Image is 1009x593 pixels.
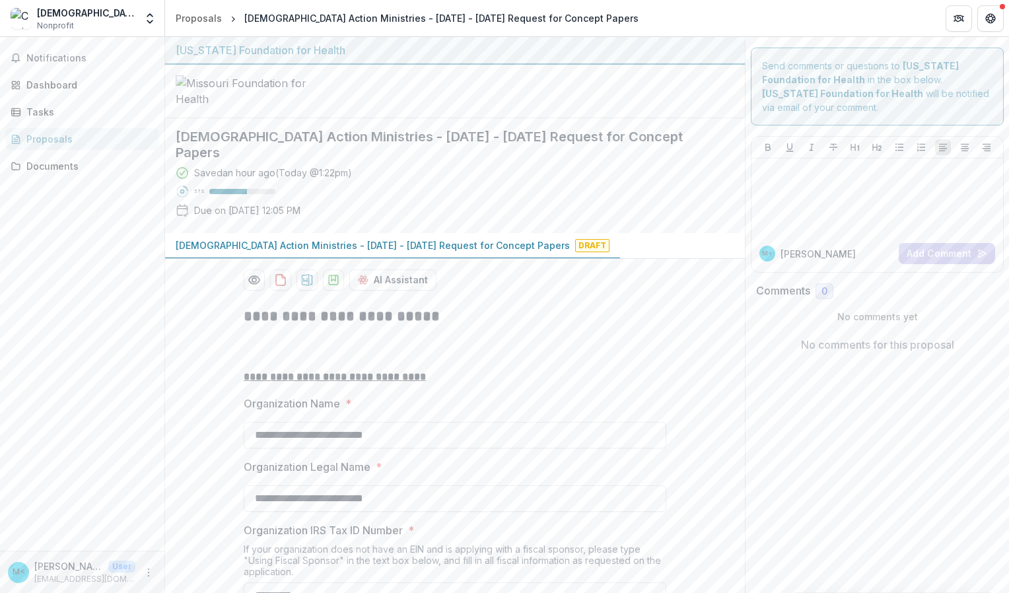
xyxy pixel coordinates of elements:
[847,139,863,155] button: Heading 1
[194,187,204,196] p: 57 %
[5,48,159,69] button: Notifications
[13,568,25,576] div: Michele Dean <director@christianactionministries.org>
[244,11,639,25] div: [DEMOGRAPHIC_DATA] Action Ministries - [DATE] - [DATE] Request for Concept Papers
[108,561,135,573] p: User
[141,5,159,32] button: Open entity switcher
[244,459,370,475] p: Organization Legal Name
[575,239,609,252] span: Draft
[176,129,713,160] h2: [DEMOGRAPHIC_DATA] Action Ministries - [DATE] - [DATE] Request for Concept Papers
[935,139,951,155] button: Align Left
[891,139,907,155] button: Bullet List
[5,128,159,150] a: Proposals
[37,20,74,32] span: Nonprofit
[801,337,954,353] p: No comments for this proposal
[821,286,827,297] span: 0
[26,159,149,173] div: Documents
[194,203,300,217] p: Due on [DATE] 12:05 PM
[756,310,998,324] p: No comments yet
[5,101,159,123] a: Tasks
[176,42,734,58] div: [US_STATE] Foundation for Health
[913,139,929,155] button: Ordered List
[170,9,227,28] a: Proposals
[957,139,973,155] button: Align Center
[26,78,149,92] div: Dashboard
[979,139,994,155] button: Align Right
[946,5,972,32] button: Partners
[176,11,222,25] div: Proposals
[244,269,265,291] button: Preview c56ab79f-a263-400c-b7a3-0f78991b6ede-0.pdf
[244,543,666,582] div: If your organization does not have an EIN and is applying with a fiscal sponsor, please type "Usi...
[176,75,308,107] img: Missouri Foundation for Health
[26,132,149,146] div: Proposals
[26,53,154,64] span: Notifications
[825,139,841,155] button: Strike
[270,269,291,291] button: download-proposal
[977,5,1004,32] button: Get Help
[34,573,135,585] p: [EMAIL_ADDRESS][DOMAIN_NAME]
[170,9,644,28] nav: breadcrumb
[804,139,819,155] button: Italicize
[751,48,1004,125] div: Send comments or questions to in the box below. will be notified via email of your comment.
[782,139,798,155] button: Underline
[244,396,340,411] p: Organization Name
[37,6,135,20] div: [DEMOGRAPHIC_DATA] Action Ministries
[5,155,159,177] a: Documents
[760,139,776,155] button: Bold
[781,247,856,261] p: [PERSON_NAME]
[194,166,352,180] div: Saved an hour ago ( Today @ 1:22pm )
[176,238,570,252] p: [DEMOGRAPHIC_DATA] Action Ministries - [DATE] - [DATE] Request for Concept Papers
[11,8,32,29] img: Christian Action Ministries
[5,74,159,96] a: Dashboard
[762,250,773,257] div: Michele Dean <director@christianactionministries.org>
[869,139,885,155] button: Heading 2
[756,285,810,297] h2: Comments
[26,105,149,119] div: Tasks
[323,269,344,291] button: download-proposal
[34,559,103,573] p: [PERSON_NAME] <[EMAIL_ADDRESS][DOMAIN_NAME]>
[349,269,436,291] button: AI Assistant
[141,565,157,580] button: More
[899,243,995,264] button: Add Comment
[296,269,318,291] button: download-proposal
[762,88,923,99] strong: [US_STATE] Foundation for Health
[244,522,403,538] p: Organization IRS Tax ID Number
